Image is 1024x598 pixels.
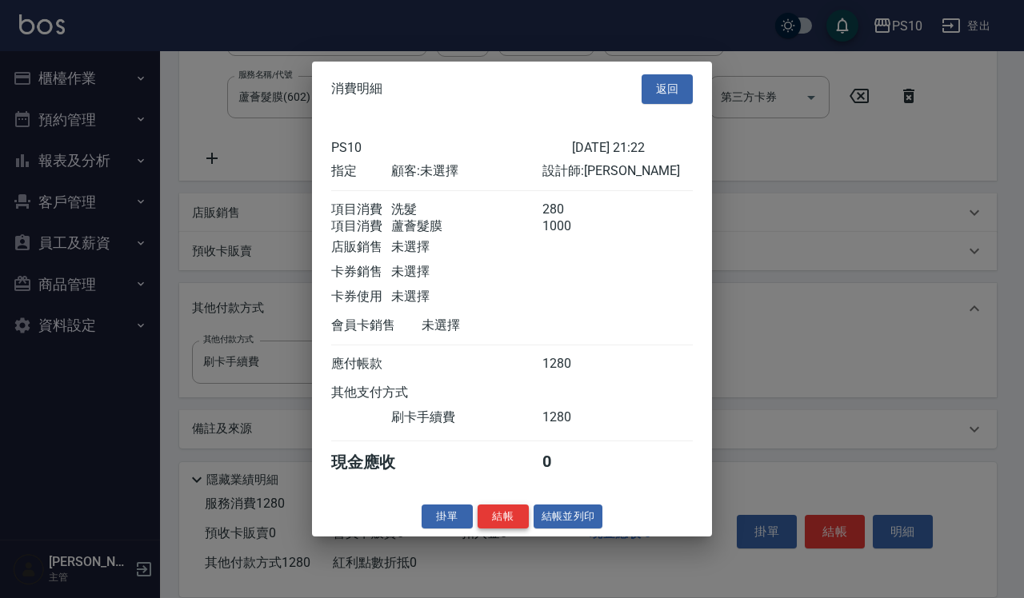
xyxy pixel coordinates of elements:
[331,81,382,97] span: 消費明細
[542,217,602,234] div: 1000
[331,139,572,154] div: PS10
[422,504,473,528] button: 掛單
[391,238,542,255] div: 未選擇
[391,201,542,217] div: 洗髮
[391,162,542,179] div: 顧客: 未選擇
[391,217,542,234] div: 蘆薈髮膜
[331,288,391,305] div: 卡券使用
[331,238,391,255] div: 店販銷售
[422,317,572,333] div: 未選擇
[391,263,542,280] div: 未選擇
[534,504,603,528] button: 結帳並列印
[542,162,693,179] div: 設計師: [PERSON_NAME]
[331,162,391,179] div: 指定
[331,384,452,401] div: 其他支付方式
[391,288,542,305] div: 未選擇
[542,451,602,472] div: 0
[331,355,391,372] div: 應付帳款
[331,451,422,472] div: 現金應收
[391,409,542,425] div: 刷卡手續費
[542,201,602,217] div: 280
[331,317,422,333] div: 會員卡銷售
[542,409,602,425] div: 1280
[331,217,391,234] div: 項目消費
[478,504,529,528] button: 結帳
[642,74,693,104] button: 返回
[331,201,391,217] div: 項目消費
[331,263,391,280] div: 卡券銷售
[572,139,693,154] div: [DATE] 21:22
[542,355,602,372] div: 1280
